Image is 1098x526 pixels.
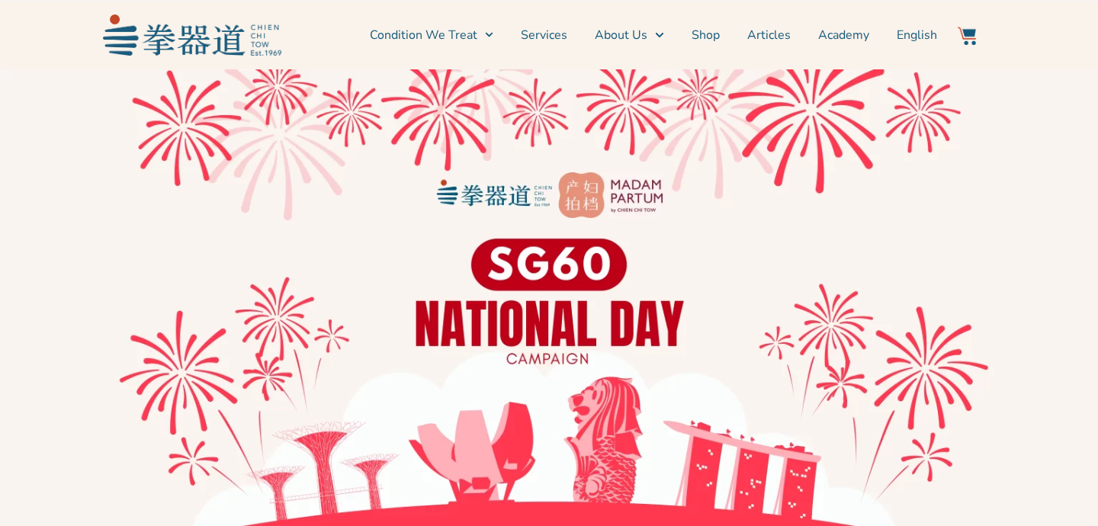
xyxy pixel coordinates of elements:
nav: Menu [289,16,937,54]
a: Articles [747,16,791,54]
a: Services [521,16,567,54]
a: Shop [692,16,720,54]
a: About Us [595,16,663,54]
img: Website Icon-03 [958,27,976,45]
a: Academy [818,16,869,54]
a: Condition We Treat [370,16,493,54]
span: English [897,26,937,44]
a: English [897,16,937,54]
